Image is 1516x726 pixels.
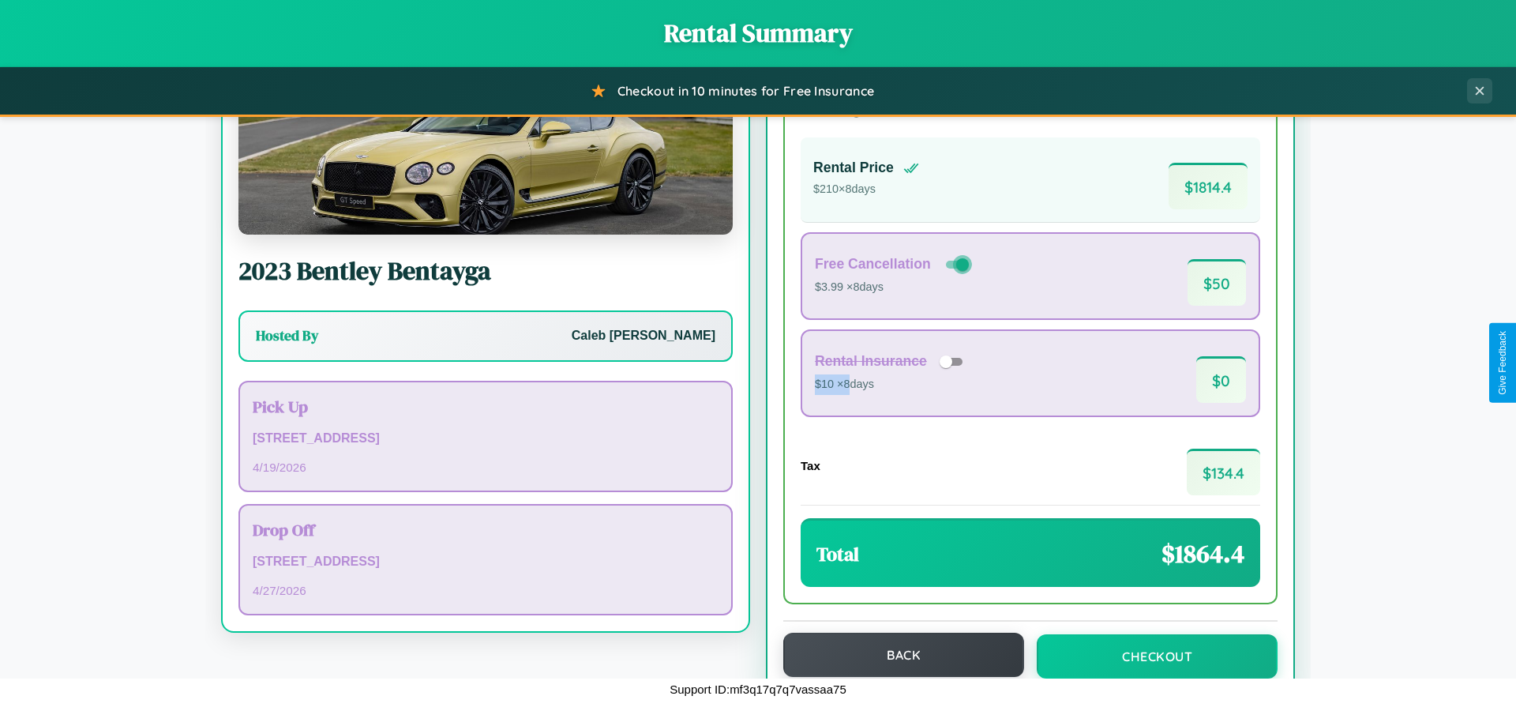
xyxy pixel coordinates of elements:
span: $ 1864.4 [1161,536,1244,571]
h4: Tax [801,459,820,472]
p: $10 × 8 days [815,374,968,395]
h3: Drop Off [253,518,719,541]
p: Caleb [PERSON_NAME] [572,325,715,348]
button: Back [783,633,1024,677]
span: Checkout in 10 minutes for Free Insurance [617,83,874,99]
h4: Rental Price [813,160,894,176]
p: 4 / 27 / 2026 [253,580,719,601]
h2: 2023 Bentley Bentayga [238,254,733,288]
p: Support ID: mf3q17q7q7vassaa75 [670,679,846,700]
p: $3.99 × 8 days [815,277,972,298]
img: Bentley Bentayga [238,77,733,235]
h3: Hosted By [256,326,318,345]
p: $ 210 × 8 days [813,179,919,200]
button: Checkout [1037,634,1278,679]
p: [STREET_ADDRESS] [253,551,719,574]
h4: Free Cancellation [815,256,931,273]
p: [STREET_ADDRESS] [253,427,719,450]
div: Give Feedback [1497,331,1508,395]
span: $ 134.4 [1187,449,1260,495]
h4: Rental Insurance [815,353,927,370]
span: $ 50 [1188,259,1246,306]
span: $ 1814.4 [1169,163,1248,209]
h1: Rental Summary [16,16,1500,51]
h3: Total [816,541,859,567]
p: 4 / 19 / 2026 [253,457,719,478]
span: $ 0 [1196,356,1246,403]
h3: Pick Up [253,395,719,418]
